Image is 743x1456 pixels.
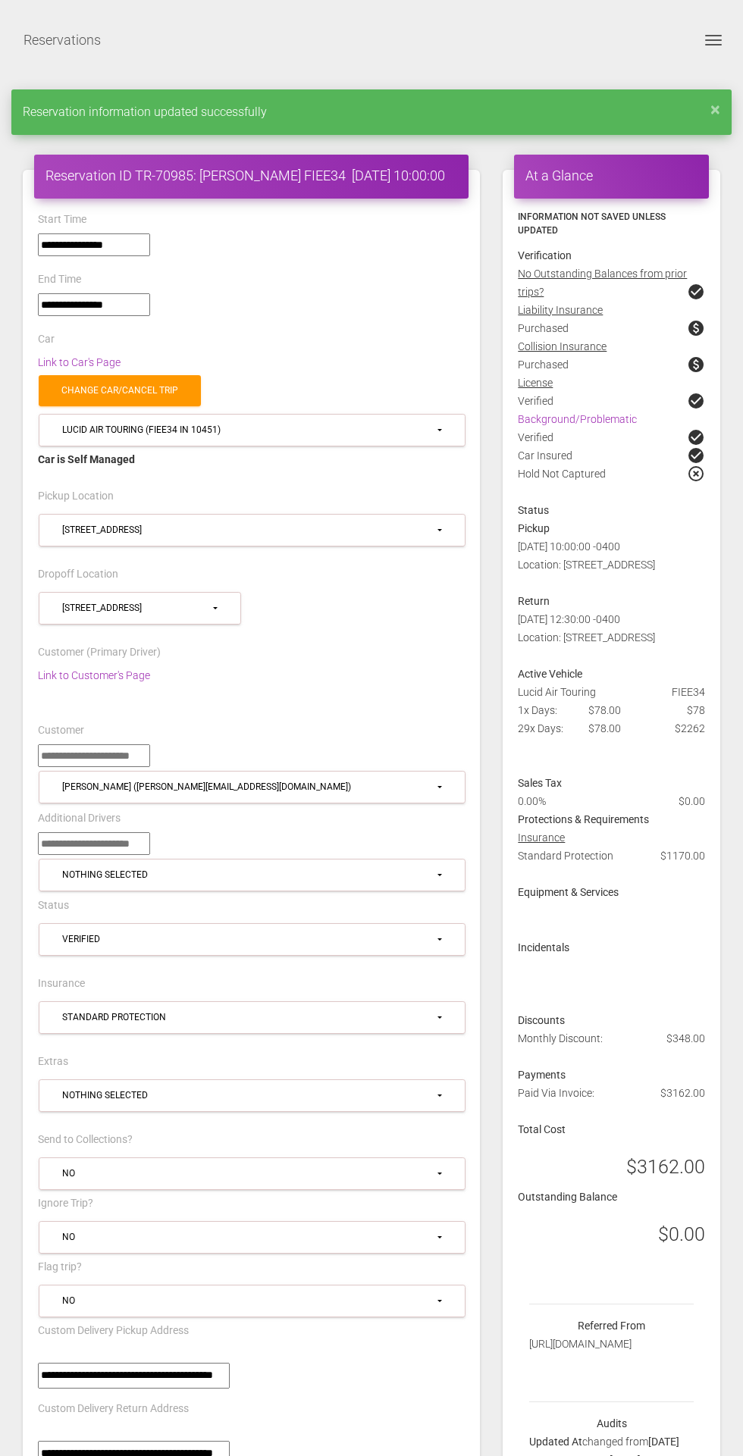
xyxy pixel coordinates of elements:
[39,1001,466,1034] button: Standard Protection
[518,340,607,352] u: Collision Insurance
[518,268,687,298] u: No Outstanding Balances from prior trips?
[39,414,466,446] button: Lucid Air Touring (FIEE34 in 10451)
[687,446,705,465] span: check_circle
[518,377,553,389] u: License
[695,31,732,49] button: Toggle navigation
[45,166,457,185] h4: Reservation ID TR-70985: [PERSON_NAME] FIEE34 [DATE] 10:00:00
[62,602,211,615] div: [STREET_ADDRESS]
[687,319,705,337] span: paid
[62,1011,435,1024] div: Standard Protection
[24,21,101,59] a: Reservations
[518,522,550,534] strong: Pickup
[506,683,716,701] div: Lucid Air Touring
[529,1436,582,1448] b: Updated At
[506,719,576,737] div: 29x Days:
[597,1417,627,1429] strong: Audits
[518,613,655,643] span: [DATE] 12:30:00 -0400 Location: [STREET_ADDRESS]
[518,1014,565,1026] strong: Discounts
[518,941,569,953] strong: Incidentals
[675,719,705,737] span: $2262
[39,514,466,546] button: 610 Exterior Street, The Bronx (10451)
[687,701,705,719] span: $78
[518,210,705,237] h6: Information not saved unless updated
[687,355,705,374] span: paid
[658,1221,705,1248] h3: $0.00
[660,847,705,865] span: $1170.00
[518,1335,705,1353] div: [URL][DOMAIN_NAME]
[39,375,201,406] a: Change car/cancel trip
[518,1069,566,1081] strong: Payments
[38,976,85,991] label: Insurance
[710,105,720,114] a: ×
[518,668,582,680] strong: Active Vehicle
[687,428,705,446] span: check_circle
[39,859,466,891] button: Nothing selected
[38,1323,189,1339] label: Custom Delivery Pickup Address
[38,332,55,347] label: Car
[38,272,81,287] label: End Time
[578,1320,645,1332] strong: Referred From
[506,465,716,501] div: Hold Not Captured
[38,212,86,227] label: Start Time
[518,1191,617,1203] strong: Outstanding Balance
[11,89,732,135] div: Reservation information updated successfully
[626,1154,705,1180] h3: $3162.00
[506,392,716,410] div: Verified
[666,1029,705,1047] span: $348.00
[687,465,705,483] span: highlight_off
[62,524,435,537] div: [STREET_ADDRESS]
[62,869,435,881] div: Nothing selected
[518,413,637,425] a: Background/Problematic
[518,304,603,316] u: Liability Insurance
[62,933,435,946] div: Verified
[518,504,549,516] strong: Status
[525,166,698,185] h4: At a Glance
[39,1157,466,1190] button: No
[672,683,705,701] span: FIEE34
[62,781,435,794] div: [PERSON_NAME] ([PERSON_NAME][EMAIL_ADDRESS][DOMAIN_NAME])
[62,1295,435,1307] div: No
[518,777,562,789] strong: Sales Tax
[38,1196,93,1211] label: Ignore Trip?
[38,898,69,913] label: Status
[39,592,241,625] button: 610 Exterior Street, The Bronx (10451)
[62,1089,435,1102] div: Nothing selected
[39,923,466,956] button: Verified
[660,1084,705,1102] span: $3162.00
[518,831,565,844] u: Insurance
[679,792,705,810] span: $0.00
[518,886,619,898] strong: Equipment & Services
[687,283,705,301] span: check_circle
[518,813,649,825] strong: Protections & Requirements
[38,669,150,681] a: Link to Customer's Page
[39,1079,466,1112] button: Nothing selected
[577,719,647,737] div: $78.00
[38,356,121,368] a: Link to Car's Page
[38,1054,68,1069] label: Extras
[577,701,647,719] div: $78.00
[518,595,550,607] strong: Return
[506,428,716,446] div: Verified
[39,771,466,803] button: Jessica Catananzi (jessica.catananzi@ferrari.com)
[506,701,576,719] div: 1x Days:
[506,355,716,374] div: Purchased
[687,392,705,410] span: check_circle
[506,792,646,810] div: 0.00%
[506,446,716,465] div: Car Insured
[38,1132,133,1148] label: Send to Collections?
[38,723,84,738] label: Customer
[38,645,161,660] label: Customer (Primary Driver)
[38,567,118,582] label: Dropoff Location
[506,319,716,337] div: Purchased
[506,1084,716,1120] div: Paid Via Invoice:
[518,1123,566,1135] strong: Total Cost
[38,1401,189,1417] label: Custom Delivery Return Address
[38,450,465,468] div: Car is Self Managed
[39,1221,466,1254] button: No
[62,1231,435,1244] div: No
[38,1260,82,1275] label: Flag trip?
[62,424,435,437] div: Lucid Air Touring (FIEE34 in 10451)
[506,847,716,883] div: Standard Protection
[518,249,572,261] strong: Verification
[38,489,114,504] label: Pickup Location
